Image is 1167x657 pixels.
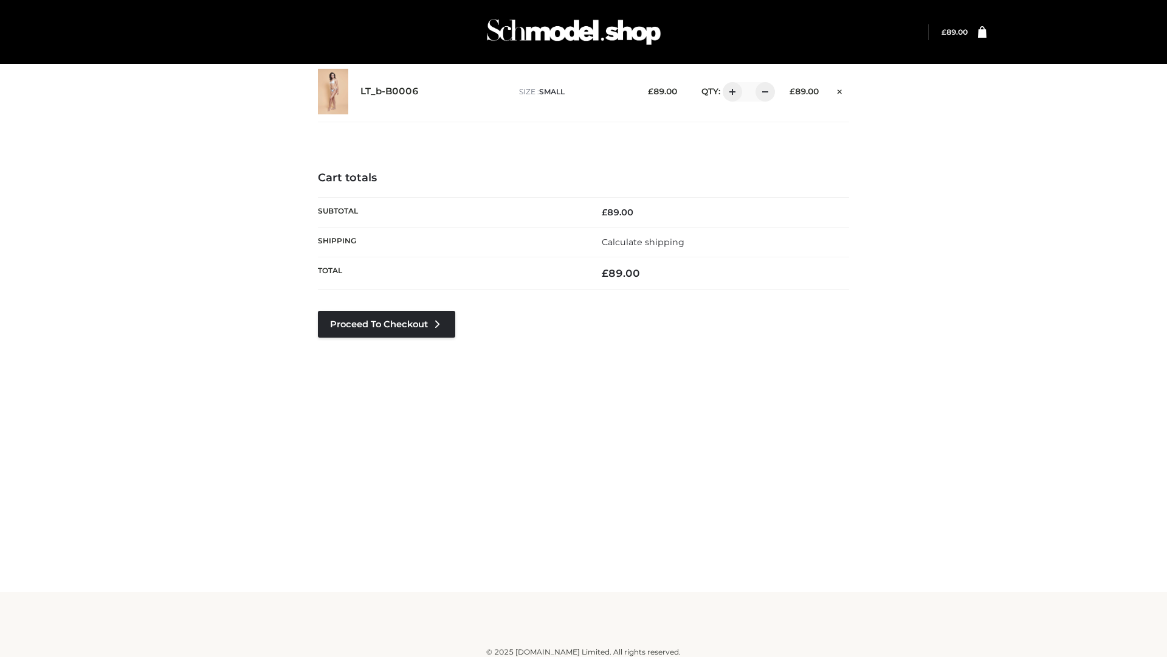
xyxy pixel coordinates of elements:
div: QTY: [689,82,771,102]
a: LT_b-B0006 [360,86,419,97]
th: Total [318,257,583,290]
img: Schmodel Admin 964 [483,8,665,56]
th: Shipping [318,227,583,257]
span: £ [602,267,608,279]
span: £ [602,207,607,218]
bdi: 89.00 [942,27,968,36]
bdi: 89.00 [790,86,819,96]
p: size : [519,86,629,97]
span: SMALL [539,87,565,96]
bdi: 89.00 [602,267,640,279]
a: £89.00 [942,27,968,36]
span: £ [942,27,946,36]
h4: Cart totals [318,172,849,185]
a: Proceed to Checkout [318,311,455,338]
span: £ [648,86,653,96]
th: Subtotal [318,197,583,227]
bdi: 89.00 [648,86,677,96]
bdi: 89.00 [602,207,633,218]
a: Calculate shipping [602,237,684,248]
a: Remove this item [831,82,849,98]
span: £ [790,86,795,96]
